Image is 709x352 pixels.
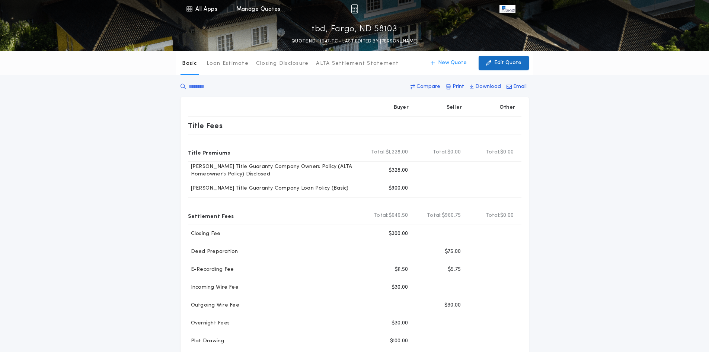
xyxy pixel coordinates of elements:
[433,149,448,156] b: Total:
[207,60,249,67] p: Loan Estimate
[447,149,461,156] span: $0.00
[392,284,408,291] p: $30.00
[513,83,527,91] p: Email
[351,4,358,13] img: img
[188,163,361,178] p: [PERSON_NAME] Title Guaranty Company Owners Policy (ALTA Homeowner's Policy) Disclosed
[188,248,238,256] p: Deed Preparation
[188,146,230,158] p: Title Premiums
[486,149,501,156] b: Total:
[188,284,239,291] p: Incoming Wire Fee
[423,56,474,70] button: New Quote
[504,80,529,93] button: Email
[188,266,234,273] p: E-Recording Fee
[499,5,515,13] img: vs-icon
[453,83,464,91] p: Print
[499,104,515,111] p: Other
[479,56,529,70] button: Edit Quote
[444,302,461,309] p: $30.00
[389,167,408,174] p: $328.00
[389,185,408,192] p: $900.00
[188,185,349,192] p: [PERSON_NAME] Title Guaranty Company Loan Policy (Basic)
[448,266,461,273] p: $5.75
[500,149,514,156] span: $0.00
[427,212,442,219] b: Total:
[188,337,224,345] p: Plat Drawing
[374,212,389,219] b: Total:
[408,80,443,93] button: Compare
[475,83,501,91] p: Download
[444,80,466,93] button: Print
[467,80,503,93] button: Download
[188,302,239,309] p: Outgoing Wire Fee
[182,60,197,67] p: Basic
[188,230,221,238] p: Closing Fee
[416,83,440,91] p: Compare
[371,149,386,156] b: Total:
[486,212,501,219] b: Total:
[392,320,408,327] p: $30.00
[389,230,408,238] p: $300.00
[188,120,223,131] p: Title Fees
[291,38,418,45] p: QUOTE ND-11047-TC - LAST EDITED BY [PERSON_NAME]
[316,60,399,67] p: ALTA Settlement Statement
[395,266,408,273] p: $11.50
[438,59,467,67] p: New Quote
[494,59,521,67] p: Edit Quote
[390,337,408,345] p: $100.00
[188,320,230,327] p: Overnight Fees
[312,23,397,35] p: tbd, Fargo, ND 58103
[445,248,461,256] p: $75.00
[386,149,408,156] span: $1,228.00
[447,104,462,111] p: Seller
[394,104,409,111] p: Buyer
[500,212,514,219] span: $0.00
[188,210,234,222] p: Settlement Fees
[256,60,309,67] p: Closing Disclosure
[442,212,461,219] span: $960.75
[389,212,408,219] span: $646.50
